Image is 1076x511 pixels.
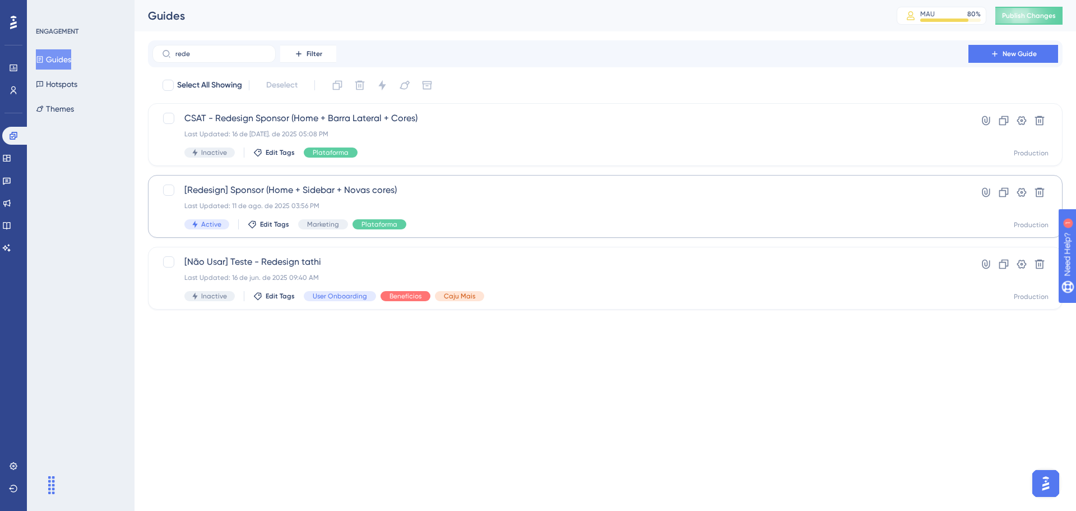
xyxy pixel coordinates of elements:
[248,220,289,229] button: Edit Tags
[184,183,936,197] span: [Redesign] Sponsor (Home + Sidebar + Novas cores)
[307,49,322,58] span: Filter
[253,292,295,301] button: Edit Tags
[36,27,78,36] div: ENGAGEMENT
[184,130,936,139] div: Last Updated: 16 de [DATE]. de 2025 05:08 PM
[968,45,1058,63] button: New Guide
[175,50,266,58] input: Search
[266,79,298,92] span: Deselect
[253,148,295,157] button: Edit Tags
[995,7,1063,25] button: Publish Changes
[177,79,242,92] span: Select All Showing
[266,148,295,157] span: Edit Tags
[184,201,936,210] div: Last Updated: 11 de ago. de 2025 03:56 PM
[1014,149,1049,158] div: Production
[361,220,397,229] span: Plataforma
[256,75,308,95] button: Deselect
[184,112,936,125] span: CSAT - Redesign Sponsor (Home + Barra Lateral + Cores)
[201,220,221,229] span: Active
[36,99,74,119] button: Themes
[184,255,936,269] span: [Não Usar] Teste - Redesign tathi
[260,220,289,229] span: Edit Tags
[78,6,81,15] div: 1
[201,292,227,301] span: Inactive
[313,292,367,301] span: User Onboarding
[920,10,935,19] div: MAU
[148,8,869,24] div: Guides
[307,220,339,229] span: Marketing
[1014,292,1049,301] div: Production
[43,468,61,502] div: Arrastar
[389,292,421,301] span: Benefícios
[184,273,936,282] div: Last Updated: 16 de jun. de 2025 09:40 AM
[1002,11,1056,20] span: Publish Changes
[1003,49,1037,58] span: New Guide
[967,10,981,19] div: 80 %
[201,148,227,157] span: Inactive
[444,292,475,301] span: Caju Mais
[313,148,349,157] span: Plataforma
[266,292,295,301] span: Edit Tags
[36,74,77,94] button: Hotspots
[1029,467,1063,500] iframe: UserGuiding AI Assistant Launcher
[1014,220,1049,229] div: Production
[36,49,71,70] button: Guides
[26,3,70,16] span: Need Help?
[280,45,336,63] button: Filter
